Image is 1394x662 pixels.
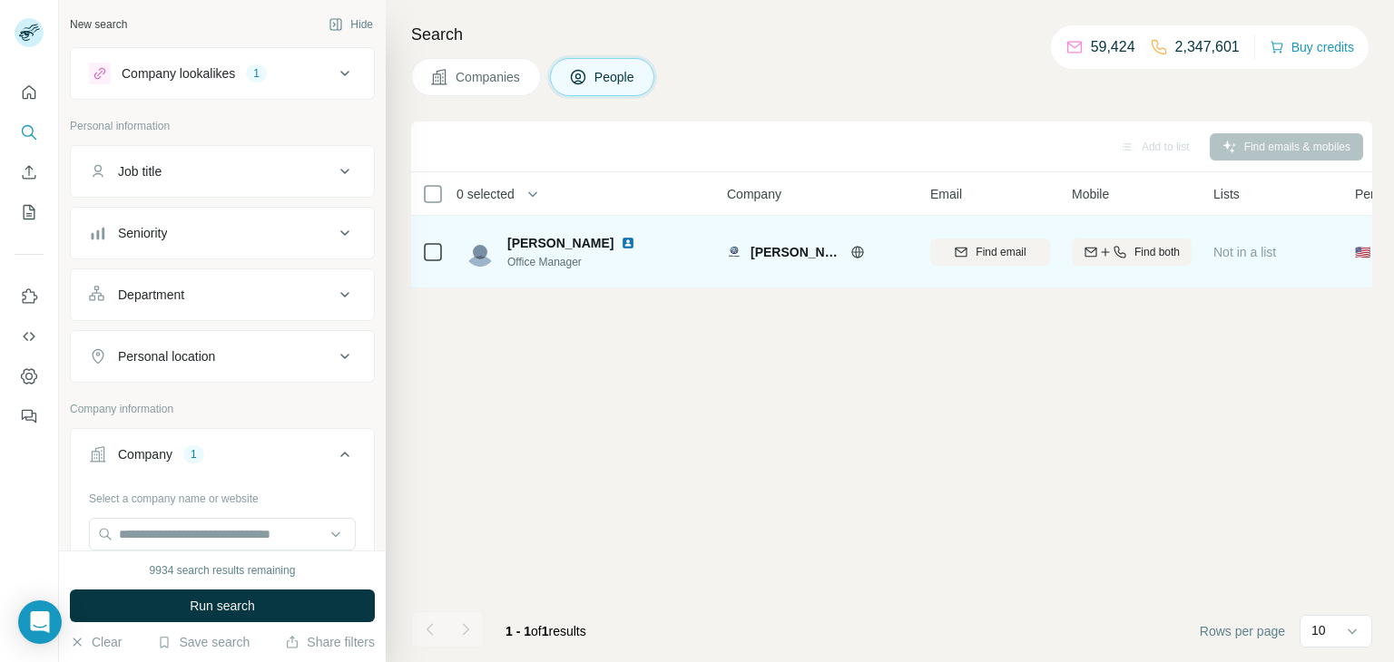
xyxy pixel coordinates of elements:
[507,234,614,252] span: [PERSON_NAME]
[70,589,375,622] button: Run search
[1311,621,1326,639] p: 10
[727,185,781,203] span: Company
[930,185,962,203] span: Email
[118,224,167,242] div: Seniority
[15,116,44,149] button: Search
[411,22,1372,47] h4: Search
[1072,185,1109,203] span: Mobile
[727,246,741,258] img: Logo of J Bertolet
[157,633,250,651] button: Save search
[150,562,296,579] div: 9934 search results remaining
[542,624,549,638] span: 1
[15,400,44,433] button: Feedback
[70,16,127,33] div: New search
[1213,245,1276,259] span: Not in a list
[285,633,375,651] button: Share filters
[1213,185,1240,203] span: Lists
[1200,622,1285,640] span: Rows per page
[531,624,542,638] span: of
[15,280,44,313] button: Use Surfe on LinkedIn
[594,68,636,86] span: People
[71,211,374,255] button: Seniority
[506,624,531,638] span: 1 - 1
[466,238,495,267] img: Avatar
[1091,36,1135,58] p: 59,424
[70,118,375,134] p: Personal information
[89,483,356,507] div: Select a company name or website
[1175,36,1240,58] p: 2,347,601
[507,254,643,270] span: Office Manager
[15,320,44,353] button: Use Surfe API
[1355,243,1370,261] span: 🇺🇸
[118,162,162,180] div: Job title
[15,156,44,189] button: Enrich CSV
[118,347,215,365] div: Personal location
[71,150,374,193] button: Job title
[118,286,184,304] div: Department
[190,597,255,615] span: Run search
[1072,239,1192,266] button: Find both
[71,335,374,378] button: Personal location
[70,401,375,417] p: Company information
[70,633,122,651] button: Clear
[751,243,841,261] span: [PERSON_NAME]
[18,600,62,644] div: Open Intercom Messenger
[976,244,1026,260] span: Find email
[15,360,44,393] button: Dashboard
[71,273,374,316] button: Department
[456,185,515,203] span: 0 selected
[183,446,204,462] div: 1
[118,445,172,463] div: Company
[456,68,522,86] span: Companies
[1134,244,1180,260] span: Find both
[506,624,586,638] span: results
[15,196,44,229] button: My lists
[1270,34,1354,60] button: Buy credits
[316,11,386,38] button: Hide
[15,76,44,109] button: Quick start
[71,433,374,483] button: Company1
[122,64,235,83] div: Company lookalikes
[71,52,374,95] button: Company lookalikes1
[930,239,1050,266] button: Find email
[246,65,267,82] div: 1
[621,236,635,250] img: LinkedIn logo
